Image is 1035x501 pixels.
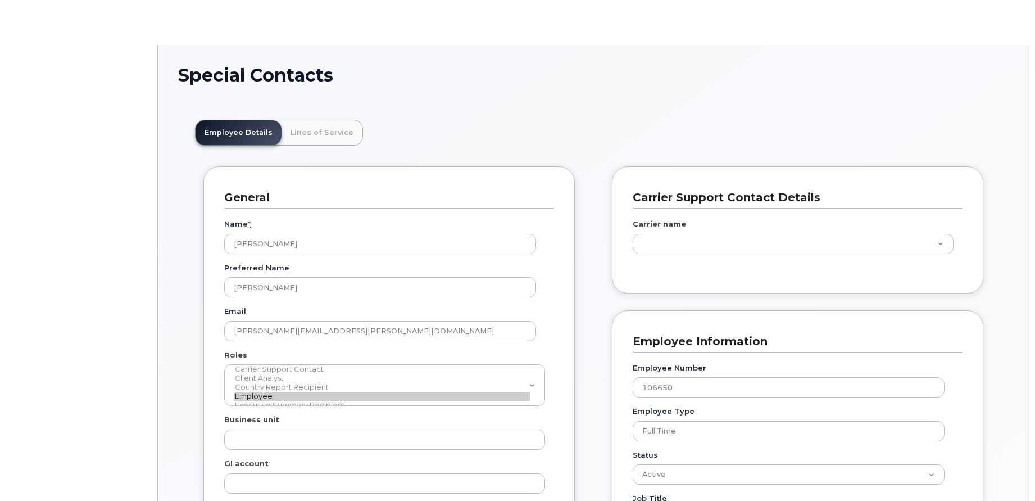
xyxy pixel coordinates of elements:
label: Roles [224,350,247,360]
option: Client Analyst [234,374,530,383]
a: Lines of Service [282,120,362,145]
h3: General [224,190,546,205]
label: Name [224,219,251,229]
h3: Carrier Support Contact Details [633,190,954,205]
label: Gl account [224,458,269,469]
label: Status [633,450,658,461]
label: Employee Type [633,406,694,417]
label: Preferred Name [224,263,289,273]
option: Employee [234,392,530,401]
label: Email [224,306,246,317]
option: Executive Summary Recipient [234,401,530,410]
option: Carrier Support Contact [234,365,530,374]
a: Employee Details [196,120,282,145]
option: Country Report Recipient [234,383,530,392]
abbr: required [248,219,251,228]
label: Carrier name [633,219,686,229]
h1: Special Contacts [178,65,1009,85]
label: Business unit [224,414,279,425]
h3: Employee Information [633,334,954,349]
label: Employee Number [633,363,706,373]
